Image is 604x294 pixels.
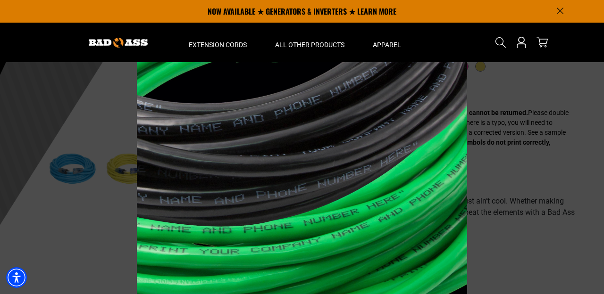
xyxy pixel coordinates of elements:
summary: Search [493,35,508,50]
summary: Extension Cords [175,23,261,62]
summary: All Other Products [261,23,359,62]
span: Extension Cords [189,41,247,49]
span: All Other Products [275,41,344,49]
span: Apparel [373,41,401,49]
a: Open this option [514,23,529,62]
div: Please double check your custom print for accuracy. If there is a typo, you will need to delete t... [347,108,569,157]
div: Accessibility Menu [6,267,27,288]
summary: Apparel [359,23,415,62]
a: cart [535,37,550,48]
img: Bad Ass Extension Cords [89,38,148,48]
